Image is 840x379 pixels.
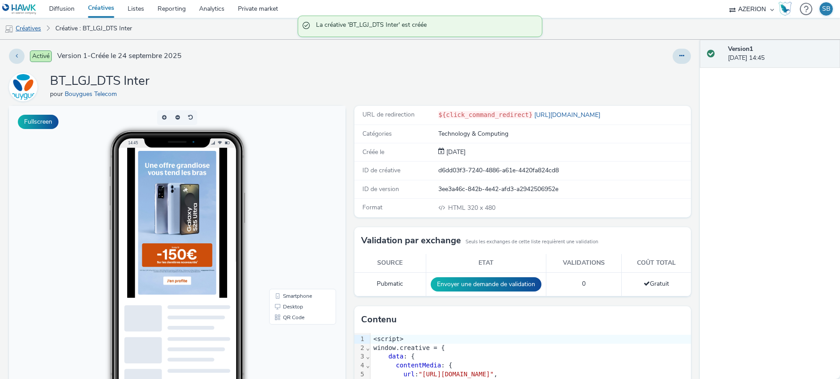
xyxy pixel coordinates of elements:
span: ID de version [362,185,399,193]
div: 4 [354,361,366,370]
div: Création 24 septembre 2025, 14:45 [445,148,466,157]
a: [URL][DOMAIN_NAME] [532,111,604,119]
div: 3 [354,352,366,361]
li: Desktop [262,196,325,206]
div: [DATE] 14:45 [728,45,833,63]
span: URL de redirection [362,110,415,119]
div: d6dd03f3-7240-4886-a61e-4420fa824cd8 [438,166,690,175]
h1: BT_LGJ_DTS Inter [50,73,150,90]
div: window.creative = { [370,344,691,353]
th: Coût total [621,254,691,272]
div: Technology & Computing [438,129,690,138]
img: Hawk Academy [778,2,792,16]
li: QR Code [262,206,325,217]
a: Hawk Academy [778,2,795,16]
span: Gratuit [644,279,669,288]
div: 2 [354,344,366,353]
div: 1 [354,335,366,344]
span: "[URL][DOMAIN_NAME]" [419,371,494,378]
span: data [388,353,403,360]
div: : , [370,370,691,379]
a: Bouygues Telecom [9,83,41,91]
img: undefined Logo [2,4,37,15]
code: ${click_command_redirect} [438,111,532,118]
th: Source [354,254,426,272]
h3: Validation par exchange [361,234,461,247]
span: ID de créative [362,166,400,175]
span: Version 1 - Créée le 24 septembre 2025 [57,51,182,61]
span: 0 [582,279,586,288]
span: Fold line [366,353,370,360]
span: Catégories [362,129,392,138]
a: Créative : BT_LGJ_DTS Inter [51,18,137,39]
small: Seuls les exchanges de cette liste requièrent une validation [466,238,598,246]
th: Etat [426,254,546,272]
span: Activé [30,50,52,62]
div: : { [370,352,691,361]
a: Bouygues Telecom [65,90,121,98]
button: Envoyer une demande de validation [431,277,541,292]
span: QR Code [274,209,295,214]
span: Fold line [366,362,370,369]
span: HTML [448,204,467,212]
span: Desktop [274,198,294,204]
div: 5 [354,370,366,379]
strong: Version 1 [728,45,753,53]
div: <script> [370,335,691,344]
th: Validations [546,254,621,272]
span: url [403,371,415,378]
span: 320 x 480 [447,204,495,212]
div: : { [370,361,691,370]
span: [DATE] [445,148,466,156]
span: Créée le [362,148,384,156]
img: mobile [4,25,13,33]
span: Smartphone [274,187,303,193]
div: 3ee3a46c-842b-4e42-afd3-a2942506952e [438,185,690,194]
li: Smartphone [262,185,325,196]
td: Pubmatic [354,272,426,296]
span: La créative 'BT_LGJ_DTS Inter' est créée [316,21,533,32]
h3: Contenu [361,313,397,326]
span: contentMedia [396,362,441,369]
button: Fullscreen [18,115,58,129]
div: SB [822,2,830,16]
span: pour [50,90,65,98]
span: Fold line [366,344,370,351]
span: 14:45 [119,34,129,39]
span: Format [362,203,383,212]
img: Bouygues Telecom [10,74,36,100]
